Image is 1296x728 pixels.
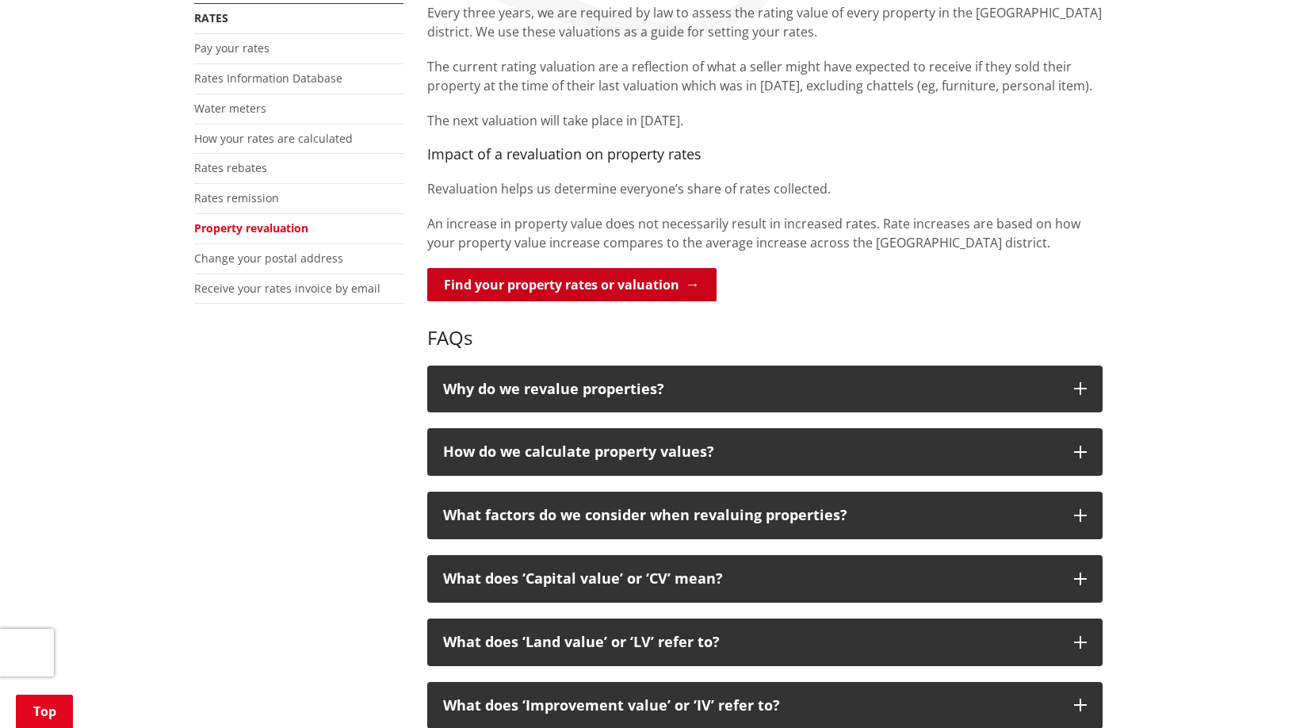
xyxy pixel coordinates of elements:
p: Why do we revalue properties? [443,381,1058,397]
button: How do we calculate property values? [427,428,1103,476]
p: The current rating valuation are a reflection of what a seller might have expected to receive if ... [427,57,1103,95]
a: Top [16,695,73,728]
p: Every three years, we are required by law to assess the rating value of every property in the [GE... [427,3,1103,41]
p: What does ‘Capital value’ or ‘CV’ mean? [443,571,1058,587]
p: How do we calculate property values? [443,444,1058,460]
a: Receive your rates invoice by email [194,281,380,296]
a: Pay your rates [194,40,270,56]
a: Rates remission [194,190,279,205]
a: Rates rebates [194,160,267,175]
a: Rates Information Database [194,71,342,86]
p: What does ‘Land value’ or ‘LV’ refer to? [443,634,1058,650]
p: The next valuation will take place in [DATE]. [427,111,1103,130]
p: Revaluation helps us determine everyone’s share of rates collected. [427,179,1103,198]
a: Water meters [194,101,266,116]
a: Rates [194,10,228,25]
a: Property revaluation [194,220,308,236]
a: Find your property rates or valuation [427,268,717,301]
h3: FAQs [427,304,1103,350]
p: An increase in property value does not necessarily result in increased rates. Rate increases are ... [427,214,1103,252]
p: What does ‘Improvement value’ or ‘IV’ refer to? [443,698,1058,714]
button: What does ‘Land value’ or ‘LV’ refer to? [427,619,1103,666]
button: What factors do we consider when revaluing properties? [427,492,1103,539]
h4: Impact of a revaluation on property rates [427,146,1103,163]
a: How your rates are calculated [194,131,353,146]
button: What does ‘Capital value’ or ‘CV’ mean? [427,555,1103,603]
button: Why do we revalue properties? [427,366,1103,413]
p: What factors do we consider when revaluing properties? [443,508,1058,523]
a: Change your postal address [194,251,343,266]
